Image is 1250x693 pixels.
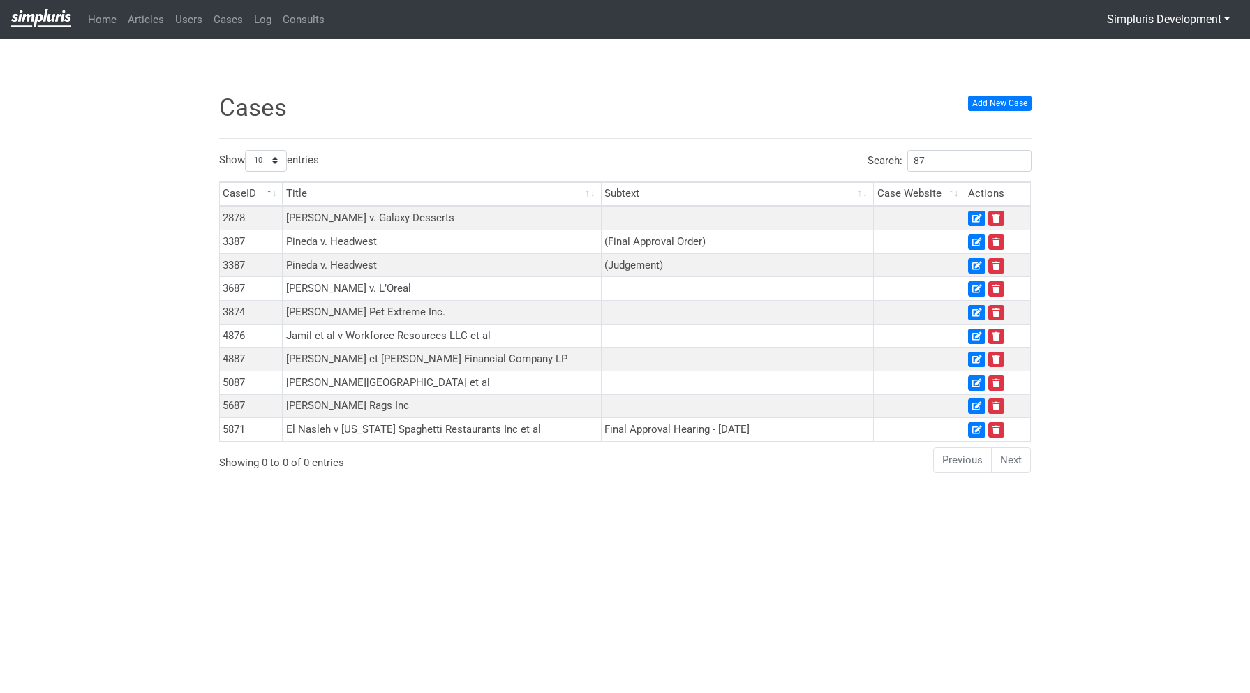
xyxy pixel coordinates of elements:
label: Show entries [219,150,319,172]
a: Delete Case [988,422,1004,438]
th: CaseID: activate to sort column descending [220,182,283,207]
a: Edit Case [968,422,985,438]
a: Delete Case [988,398,1004,414]
a: Log [248,6,277,33]
td: 3387 [220,253,283,277]
a: Delete Case [988,329,1004,344]
a: Edit Case [968,258,985,274]
td: Pineda v. Headwest [283,230,601,253]
td: (Judgement) [602,253,874,277]
td: Pineda v. Headwest [283,253,601,277]
td: 5087 [220,371,283,394]
td: 2878 [220,207,283,230]
a: Consults [277,6,330,33]
a: Edit Case [968,281,985,297]
a: Edit Case [968,305,985,320]
a: Delete Case [988,281,1004,297]
a: Add New Case [968,96,1032,111]
a: Delete Case [988,352,1004,367]
span: Cases [219,94,287,122]
a: Edit Case [968,398,985,414]
th: Case Website: activate to sort column ascending [874,182,965,207]
a: Edit Case [968,329,985,344]
th: Subtext: activate to sort column ascending [602,182,874,207]
a: Delete Case [988,211,1004,226]
td: 5871 [220,417,283,441]
a: Articles [122,6,170,33]
td: 4876 [220,324,283,348]
td: [PERSON_NAME][GEOGRAPHIC_DATA] et al [283,371,601,394]
label: Search: [868,150,1032,172]
td: [PERSON_NAME] Pet Extreme Inc. [283,300,601,324]
button: Simpluris Development [1098,6,1239,33]
a: Home [82,6,122,33]
a: Delete Case [988,234,1004,250]
td: El Nasleh v [US_STATE] Spaghetti Restaurants Inc et al [283,417,601,441]
a: Edit Case [968,375,985,391]
a: Edit Case [968,211,985,226]
td: 3874 [220,300,283,324]
a: Delete Case [988,258,1004,274]
div: Showing 0 to 0 of 0 entries [219,446,546,470]
td: Jamil et al v Workforce Resources LLC et al [283,324,601,348]
td: 3687 [220,276,283,300]
td: [PERSON_NAME] Rags Inc [283,394,601,418]
td: [PERSON_NAME] v. L’Oreal [283,276,601,300]
a: Delete Case [988,305,1004,320]
td: 3387 [220,230,283,253]
td: Final Approval Hearing - [DATE] [602,417,874,441]
img: Privacy-class-action [11,9,71,27]
th: Actions [965,182,1030,207]
a: Cases [208,6,248,33]
td: (Final Approval Order) [602,230,874,253]
td: [PERSON_NAME] v. Galaxy Desserts [283,207,601,230]
a: Users [170,6,208,33]
td: 4887 [220,347,283,371]
a: Delete Case [988,375,1004,391]
select: Showentries [245,150,287,172]
td: 5687 [220,394,283,418]
a: Edit Case [968,352,985,367]
td: [PERSON_NAME] et [PERSON_NAME] Financial Company LP [283,347,601,371]
input: Search: [907,150,1032,172]
a: Edit Case [968,234,985,250]
th: Title: activate to sort column ascending [283,182,601,207]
